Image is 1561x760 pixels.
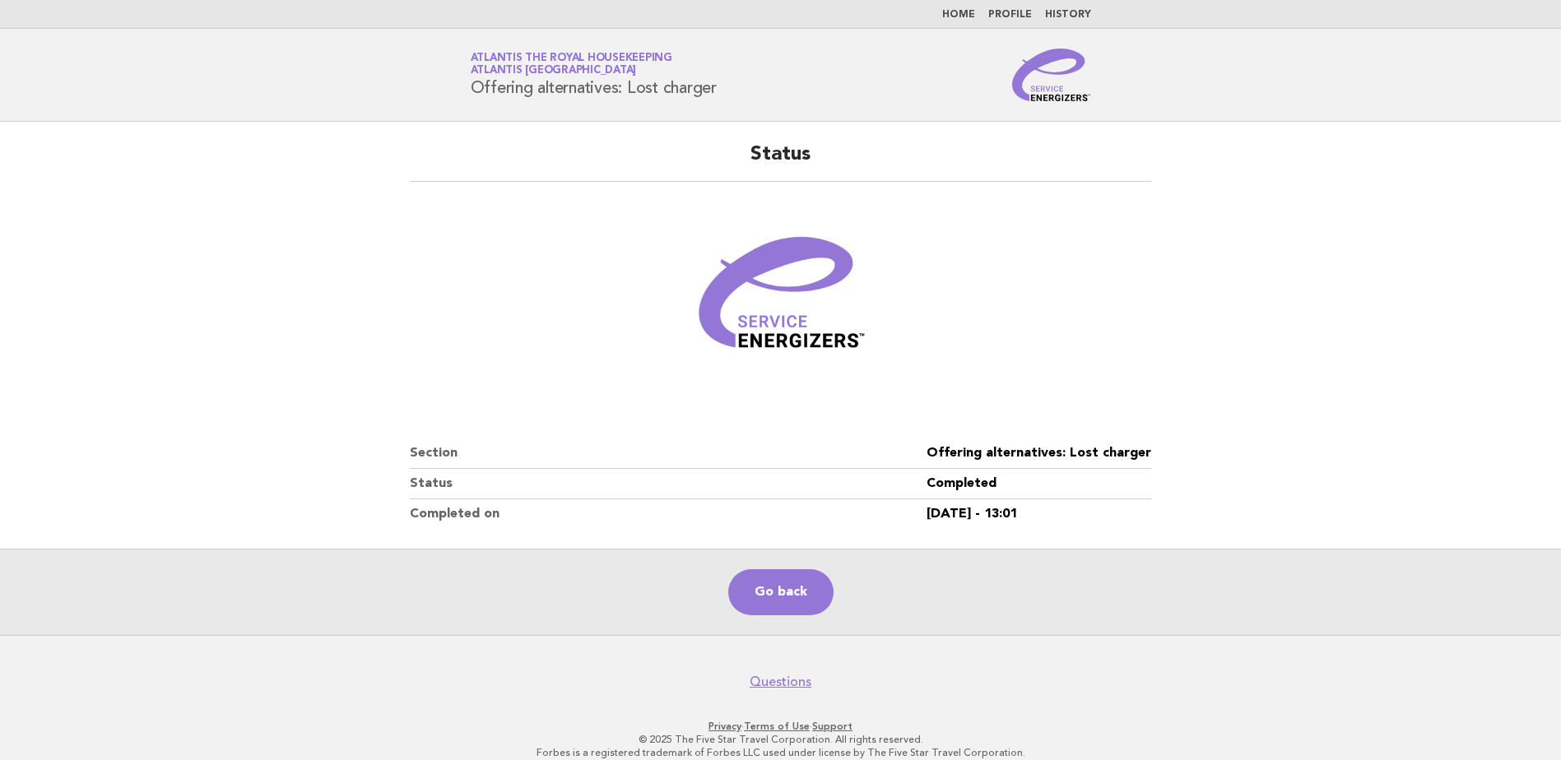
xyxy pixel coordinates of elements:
[410,469,927,499] dt: Status
[277,720,1285,733] p: · ·
[471,53,717,96] h1: Offering alternatives: Lost charger
[812,721,853,732] a: Support
[744,721,810,732] a: Terms of Use
[927,499,1151,529] dd: [DATE] - 13:01
[728,569,834,615] a: Go back
[988,10,1032,20] a: Profile
[1012,49,1091,101] img: Service Energizers
[927,469,1151,499] dd: Completed
[277,733,1285,746] p: © 2025 The Five Star Travel Corporation. All rights reserved.
[410,438,927,469] dt: Section
[471,53,672,76] a: Atlantis the Royal HousekeepingAtlantis [GEOGRAPHIC_DATA]
[942,10,975,20] a: Home
[410,141,1151,182] h2: Status
[750,674,811,690] a: Questions
[682,202,880,399] img: Verified
[1045,10,1091,20] a: History
[471,66,637,76] span: Atlantis [GEOGRAPHIC_DATA]
[410,499,927,529] dt: Completed on
[277,746,1285,759] p: Forbes is a registered trademark of Forbes LLC used under license by The Five Star Travel Corpora...
[927,438,1151,469] dd: Offering alternatives: Lost charger
[708,721,741,732] a: Privacy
